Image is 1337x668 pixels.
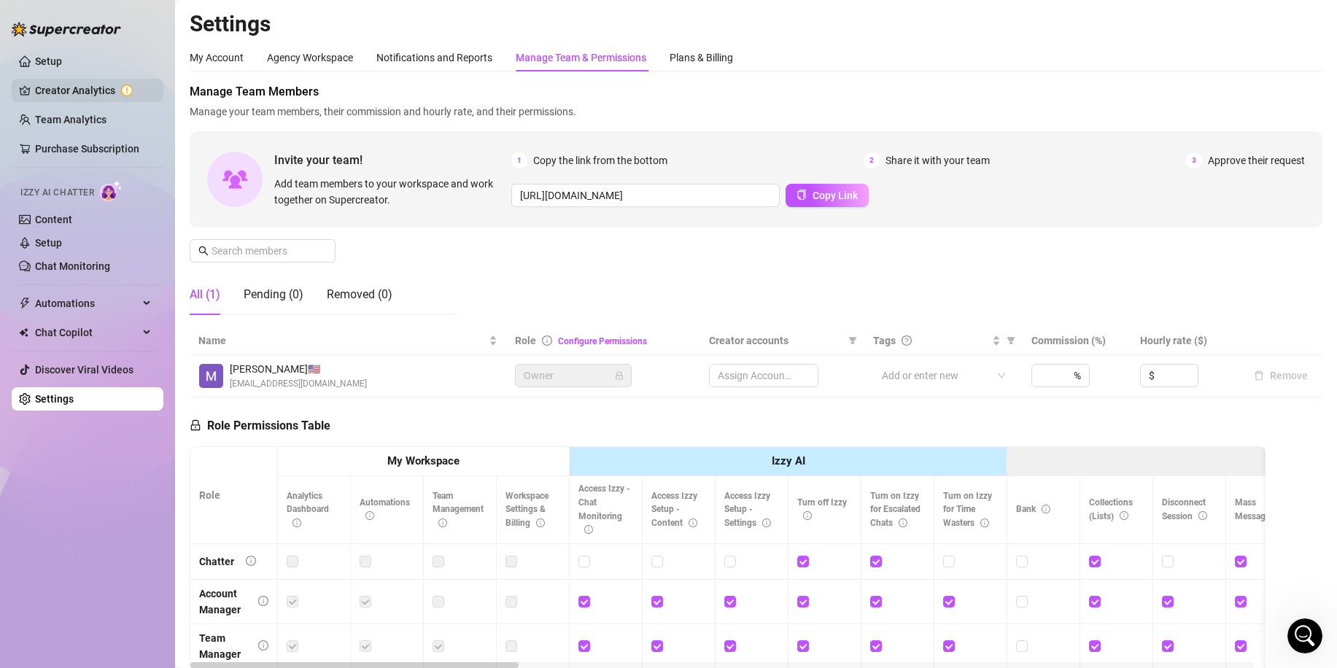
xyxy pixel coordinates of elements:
th: Name [190,327,506,355]
img: AI Chatter [100,180,123,201]
th: Role [190,447,278,544]
span: info-circle [246,556,256,566]
span: Automations [360,497,410,521]
th: Hourly rate ($) [1131,327,1239,355]
span: Turn on Izzy for Escalated Chats [870,491,921,529]
span: Role [515,335,536,346]
div: All (1) [190,286,220,303]
button: Copy Link [786,184,869,207]
strong: Izzy AI [772,454,805,467]
span: Analytics Dashboard [287,491,329,529]
button: Remove [1248,367,1314,384]
a: Team Analytics [35,114,106,125]
div: Ella says… [12,300,280,378]
a: Content [35,214,72,225]
span: info-circle [1120,511,1128,520]
span: Tags [873,333,896,349]
span: Bank [1016,504,1050,514]
span: info-circle [542,335,552,346]
div: So sorry to hear that 😣Which feature seems to be causing trouble? We'll be happy to assist! [12,171,239,245]
span: Mass Message [1235,497,1284,521]
div: [PERSON_NAME] • Just now [23,349,145,358]
span: info-circle [365,511,374,520]
span: info-circle [980,519,989,527]
span: Approve their request [1208,152,1305,168]
span: Manage your team members, their commission and hourly rate, and their permissions. [190,104,1322,120]
div: Manage Team & Permissions [516,50,646,66]
span: [EMAIL_ADDRESS][DOMAIN_NAME] [230,377,367,391]
div: Pending (0) [244,286,303,303]
h2: Settings [190,10,1322,38]
span: Invite your team! [274,151,511,169]
span: filter [1004,330,1018,352]
span: [PERSON_NAME] 🇺🇸 [230,361,367,377]
span: thunderbolt [19,298,31,309]
span: Access Izzy - Chat Monitoring [578,483,630,535]
div: Hey, What brings you here [DATE]? [12,84,215,116]
span: Automations [35,292,139,315]
a: Settings [35,393,74,405]
div: Max says… [12,257,280,301]
img: Max Palopoli [199,364,223,388]
span: filter [1007,336,1015,345]
span: info-circle [803,511,812,520]
span: Creator accounts [709,333,842,349]
div: Agency Workspace [267,50,353,66]
div: Ella says… [12,84,280,128]
div: So sorry to hear that 😣 Which feature seems to be causing trouble? We'll be happy to assist! [23,179,228,236]
div: Account Manager [199,586,247,618]
textarea: Message… [12,447,279,472]
button: Home [228,6,256,34]
span: info-circle [584,525,593,534]
div: Report Bug 🐛 [184,128,280,160]
p: The team can also help [71,18,182,33]
span: Manage Team Members [190,83,1322,101]
span: info-circle [258,640,268,650]
iframe: Intercom live chat [1287,618,1322,653]
a: Discover Viral Videos [35,364,133,376]
button: Send a message… [250,472,274,495]
div: Removed (0) [327,286,392,303]
span: Izzy AI Chatter [20,186,94,200]
span: Copy Link [813,190,858,201]
a: Setup [35,237,62,249]
span: lock [615,371,624,380]
span: Workspace Settings & Billing [505,491,549,529]
span: Share it with your team [885,152,990,168]
a: Chat Monitoring [35,260,110,272]
span: Disconnect Session [1162,497,1207,521]
span: search [198,246,209,256]
a: Creator Analytics exclamation-circle [35,79,152,102]
img: Chat Copilot [19,327,28,338]
div: Team Manager [199,630,247,662]
h1: [PERSON_NAME] [71,7,166,18]
div: Report Bug 🐛 [195,136,268,151]
button: Emoji picker [23,478,34,489]
h5: Role Permissions Table [190,417,330,435]
button: Gif picker [46,478,58,489]
span: 1 [511,152,527,168]
span: question-circle [902,335,912,346]
div: Close [256,6,282,32]
div: Notifications and Reports [376,50,492,66]
span: info-circle [762,519,771,527]
span: Name [198,333,486,349]
span: Team Management [433,491,484,529]
span: info-circle [1198,511,1207,520]
span: info-circle [689,519,697,527]
input: Search members [212,243,315,259]
span: Access Izzy Setup - Content [651,491,697,529]
div: My Account [190,50,244,66]
span: Turn off Izzy [797,497,847,521]
a: Configure Permissions [558,336,647,346]
span: Add team members to your workspace and work together on Supercreator. [274,176,505,208]
span: Collections (Lists) [1089,497,1133,521]
button: go back [9,6,37,34]
span: 3 [1186,152,1202,168]
span: info-circle [1042,505,1050,513]
div: Hey, What brings you here [DATE]? [23,93,204,107]
div: Plans & Billing [670,50,733,66]
div: What is the username of the affected account? [23,309,228,338]
div: Chatter [199,554,234,570]
a: Purchase Subscription [35,143,139,155]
